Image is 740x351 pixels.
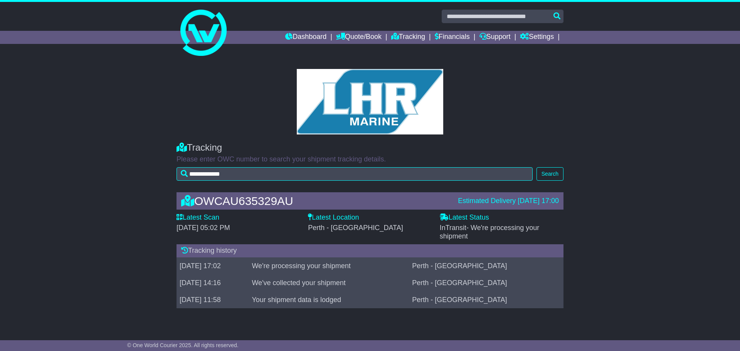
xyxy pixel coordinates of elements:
label: Latest Status [440,213,489,222]
div: Tracking history [177,244,563,257]
td: [DATE] 14:16 [177,274,249,291]
td: We've collected your shipment [249,274,409,291]
div: Estimated Delivery [DATE] 17:00 [458,197,559,205]
a: Quote/Book [336,31,382,44]
span: © One World Courier 2025. All rights reserved. [127,342,239,348]
span: InTransit [440,224,540,240]
a: Financials [435,31,470,44]
a: Support [479,31,511,44]
td: Perth - [GEOGRAPHIC_DATA] [409,274,563,291]
a: Settings [520,31,554,44]
td: [DATE] 17:02 [177,257,249,274]
span: [DATE] 05:02 PM [177,224,230,232]
img: GetCustomerLogo [297,69,443,134]
td: Perth - [GEOGRAPHIC_DATA] [409,291,563,308]
button: Search [536,167,563,181]
td: [DATE] 11:58 [177,291,249,308]
div: Tracking [177,142,563,153]
p: Please enter OWC number to search your shipment tracking details. [177,155,563,164]
label: Latest Scan [177,213,219,222]
td: We're processing your shipment [249,257,409,274]
div: OWCAU635329AU [177,195,454,207]
span: Perth - [GEOGRAPHIC_DATA] [308,224,403,232]
td: Your shipment data is lodged [249,291,409,308]
a: Tracking [391,31,425,44]
label: Latest Location [308,213,359,222]
a: Dashboard [285,31,326,44]
span: - We're processing your shipment [440,224,540,240]
td: Perth - [GEOGRAPHIC_DATA] [409,257,563,274]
